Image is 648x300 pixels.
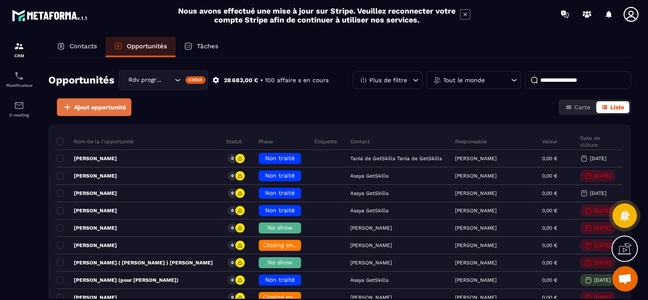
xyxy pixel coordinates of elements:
[57,172,117,179] p: [PERSON_NAME]
[2,35,36,64] a: formationformationCRM
[574,104,590,111] span: Carte
[231,260,234,266] p: 0
[231,190,234,196] p: 0
[265,155,295,161] span: Non traité
[455,242,497,248] p: [PERSON_NAME]
[542,156,557,161] p: 0,00 €
[185,76,206,84] div: Créer
[224,76,258,84] p: 28 683,00 €
[12,8,88,23] img: logo
[2,83,36,88] p: Planificateur
[590,156,606,161] p: [DATE]
[455,260,497,266] p: [PERSON_NAME]
[197,42,218,50] p: Tâches
[127,42,167,50] p: Opportunités
[57,259,213,266] p: [PERSON_NAME] ( [PERSON_NAME] ) [PERSON_NAME]
[594,277,611,283] p: [DATE]
[542,173,557,179] p: 0,00 €
[369,77,407,83] p: Plus de filtre
[455,225,497,231] p: [PERSON_NAME]
[2,94,36,124] a: emailemailE-mailing
[57,277,179,283] p: [PERSON_NAME] (pour [PERSON_NAME])
[2,113,36,117] p: E-mailing
[126,75,164,85] span: Rdv programmé
[57,242,117,249] p: [PERSON_NAME]
[178,6,456,24] h2: Nous avons effectué une mise à jour sur Stripe. Veuillez reconnecter votre compte Stripe afin de ...
[594,260,611,266] p: [DATE]
[455,173,497,179] p: [PERSON_NAME]
[455,277,497,283] p: [PERSON_NAME]
[119,70,208,90] div: Search for option
[14,41,24,51] img: formation
[2,64,36,94] a: schedulerschedulerPlanificateur
[260,76,263,84] p: •
[542,277,557,283] p: 0,00 €
[57,155,117,162] p: [PERSON_NAME]
[265,172,295,179] span: Non traité
[57,98,131,116] button: Ajout opportunité
[231,156,234,161] p: 0
[455,190,497,196] p: [PERSON_NAME]
[268,224,293,231] span: No show
[350,138,370,145] p: Contact
[268,259,293,266] span: No show
[580,135,615,148] p: Date de clôture
[48,37,106,57] a: Contacts
[542,260,557,266] p: 0,00 €
[259,138,273,145] p: Phase
[265,276,295,283] span: Non traité
[542,208,557,214] p: 0,00 €
[231,242,234,248] p: 0
[231,208,234,214] p: 0
[14,100,24,111] img: email
[594,242,611,248] p: [DATE]
[231,173,234,179] p: 0
[542,138,558,145] p: Valeur
[176,37,227,57] a: Tâches
[14,71,24,81] img: scheduler
[231,225,234,231] p: 0
[70,42,97,50] p: Contacts
[455,156,497,161] p: [PERSON_NAME]
[263,242,311,248] span: Closing en cours
[594,225,611,231] p: [DATE]
[265,189,295,196] span: Non traité
[48,72,115,89] h2: Opportunités
[590,190,606,196] p: [DATE]
[57,207,117,214] p: [PERSON_NAME]
[455,208,497,214] p: [PERSON_NAME]
[542,225,557,231] p: 0,00 €
[106,37,176,57] a: Opportunités
[314,138,337,145] p: Étiquette
[594,173,611,179] p: [DATE]
[542,190,557,196] p: 0,00 €
[164,75,173,85] input: Search for option
[455,138,487,145] p: Responsable
[560,101,595,113] button: Carte
[612,266,638,292] div: Ouvrir le chat
[443,77,485,83] p: Tout le monde
[265,207,295,214] span: Non traité
[231,277,234,283] p: 0
[610,104,624,111] span: Liste
[57,138,134,145] p: Nom de la l'opportunité
[265,76,329,84] p: 100 affaire s en cours
[57,190,117,197] p: [PERSON_NAME]
[226,138,242,145] p: Statut
[74,103,126,111] span: Ajout opportunité
[596,101,629,113] button: Liste
[2,53,36,58] p: CRM
[57,225,117,231] p: [PERSON_NAME]
[594,208,611,214] p: [DATE]
[542,242,557,248] p: 0,00 €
